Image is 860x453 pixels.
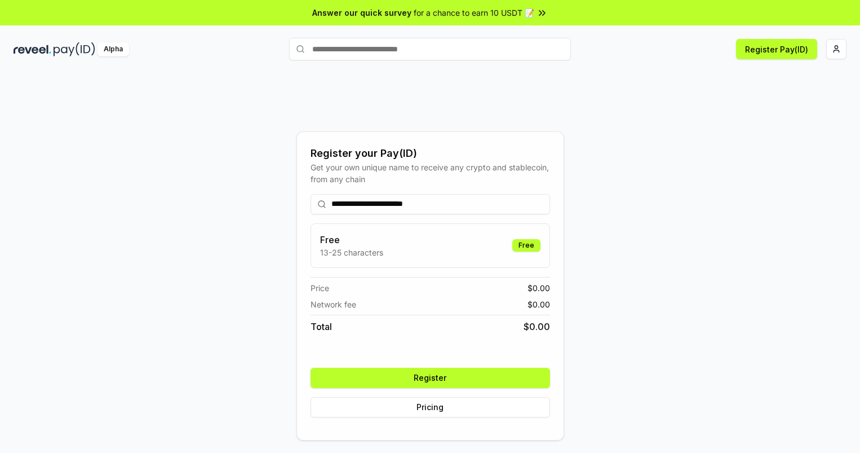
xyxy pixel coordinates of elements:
[311,161,550,185] div: Get your own unique name to receive any crypto and stablecoin, from any chain
[311,397,550,417] button: Pricing
[524,320,550,333] span: $ 0.00
[311,320,332,333] span: Total
[311,368,550,388] button: Register
[14,42,51,56] img: reveel_dark
[54,42,95,56] img: pay_id
[97,42,129,56] div: Alpha
[527,298,550,310] span: $ 0.00
[311,282,329,294] span: Price
[320,233,383,247] h3: Free
[736,39,817,59] button: Register Pay(ID)
[311,146,550,161] div: Register your Pay(ID)
[311,298,356,310] span: Network fee
[527,282,550,294] span: $ 0.00
[320,247,383,258] p: 13-25 characters
[414,7,534,19] span: for a chance to earn 10 USDT 📝
[512,239,540,252] div: Free
[312,7,411,19] span: Answer our quick survey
